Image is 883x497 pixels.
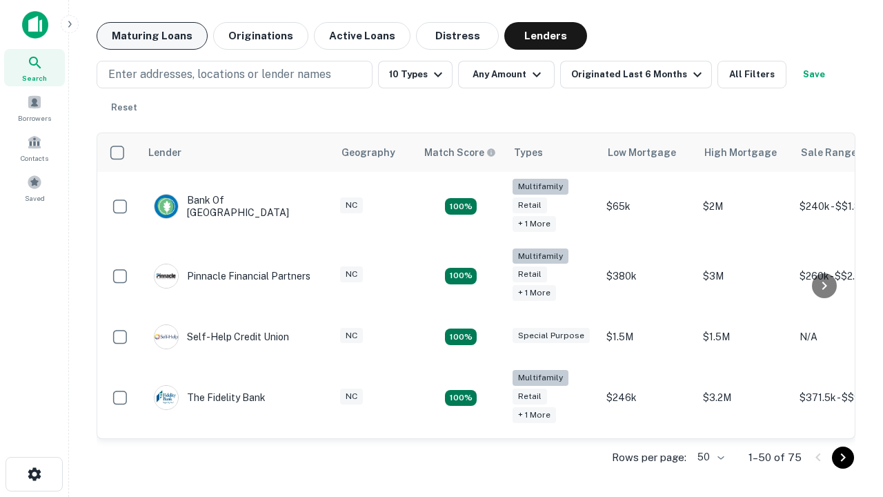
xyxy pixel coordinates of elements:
[340,389,363,405] div: NC
[513,389,547,405] div: Retail
[514,144,543,161] div: Types
[599,172,696,242] td: $65k
[314,22,410,50] button: Active Loans
[97,61,373,88] button: Enter addresses, locations or lender names
[599,133,696,172] th: Low Mortgage
[571,66,706,83] div: Originated Last 6 Months
[340,197,363,213] div: NC
[696,133,793,172] th: High Mortgage
[513,407,556,423] div: + 1 more
[18,113,51,124] span: Borrowers
[748,449,802,466] p: 1–50 of 75
[341,144,395,161] div: Geography
[832,447,854,469] button: Go to next page
[692,447,726,467] div: 50
[424,145,496,160] div: Capitalize uses an advanced AI algorithm to match your search with the best lender. The match sco...
[513,179,568,195] div: Multifamily
[154,264,310,289] div: Pinnacle Financial Partners
[560,61,712,88] button: Originated Last 6 Months
[4,169,65,206] a: Saved
[154,194,319,219] div: Bank Of [GEOGRAPHIC_DATA]
[378,61,453,88] button: 10 Types
[513,248,568,264] div: Multifamily
[4,89,65,126] a: Borrowers
[513,285,556,301] div: + 1 more
[513,216,556,232] div: + 1 more
[458,61,555,88] button: Any Amount
[155,264,178,288] img: picture
[22,72,47,84] span: Search
[416,133,506,172] th: Capitalize uses an advanced AI algorithm to match your search with the best lender. The match sco...
[717,61,786,88] button: All Filters
[213,22,308,50] button: Originations
[445,390,477,407] div: Matching Properties: 10, hasApolloMatch: undefined
[140,133,333,172] th: Lender
[513,370,568,386] div: Multifamily
[97,22,208,50] button: Maturing Loans
[513,266,547,282] div: Retail
[513,197,547,213] div: Retail
[416,22,499,50] button: Distress
[155,195,178,218] img: picture
[155,386,178,409] img: picture
[333,133,416,172] th: Geography
[148,144,181,161] div: Lender
[599,242,696,311] td: $380k
[801,144,857,161] div: Sale Range
[612,449,686,466] p: Rows per page:
[704,144,777,161] div: High Mortgage
[154,385,266,410] div: The Fidelity Bank
[102,94,146,121] button: Reset
[513,328,590,344] div: Special Purpose
[340,328,363,344] div: NC
[696,363,793,433] td: $3.2M
[696,311,793,363] td: $1.5M
[814,342,883,409] iframe: Chat Widget
[445,268,477,284] div: Matching Properties: 17, hasApolloMatch: undefined
[792,61,836,88] button: Save your search to get updates of matches that match your search criteria.
[154,324,289,349] div: Self-help Credit Union
[25,193,45,204] span: Saved
[424,145,493,160] h6: Match Score
[445,329,477,345] div: Matching Properties: 11, hasApolloMatch: undefined
[340,266,363,282] div: NC
[599,311,696,363] td: $1.5M
[506,133,599,172] th: Types
[4,49,65,86] a: Search
[599,363,696,433] td: $246k
[4,129,65,166] a: Contacts
[445,198,477,215] div: Matching Properties: 17, hasApolloMatch: undefined
[108,66,331,83] p: Enter addresses, locations or lender names
[696,242,793,311] td: $3M
[155,325,178,349] img: picture
[696,172,793,242] td: $2M
[608,144,676,161] div: Low Mortgage
[21,153,48,164] span: Contacts
[504,22,587,50] button: Lenders
[22,11,48,39] img: capitalize-icon.png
